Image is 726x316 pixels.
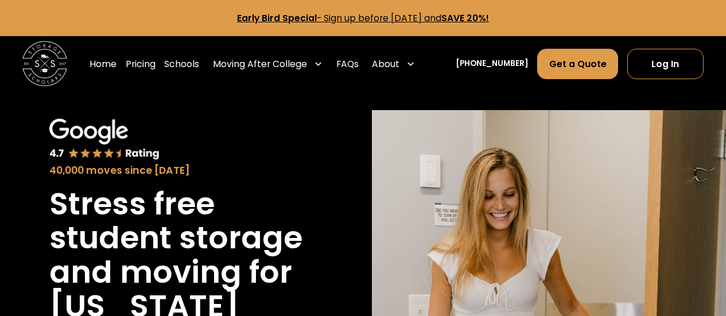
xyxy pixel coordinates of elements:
img: Storage Scholars main logo [22,41,67,86]
img: Google 4.7 star rating [49,119,160,161]
div: 40,000 moves since [DATE] [49,163,304,178]
div: Moving After College [208,48,327,80]
a: FAQs [336,48,359,80]
div: About [367,48,420,80]
a: Schools [164,48,199,80]
h1: Stress free student storage and moving for [49,187,304,288]
a: Early Bird Special- Sign up before [DATE] andSAVE 20%! [237,12,489,24]
div: About [372,57,399,71]
div: Moving After College [213,57,307,71]
strong: Early Bird Special [237,12,317,24]
strong: SAVE 20%! [441,12,489,24]
a: Log In [627,49,704,79]
a: Pricing [126,48,156,80]
a: Home [90,48,117,80]
a: [PHONE_NUMBER] [456,58,529,70]
a: Get a Quote [537,49,618,79]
